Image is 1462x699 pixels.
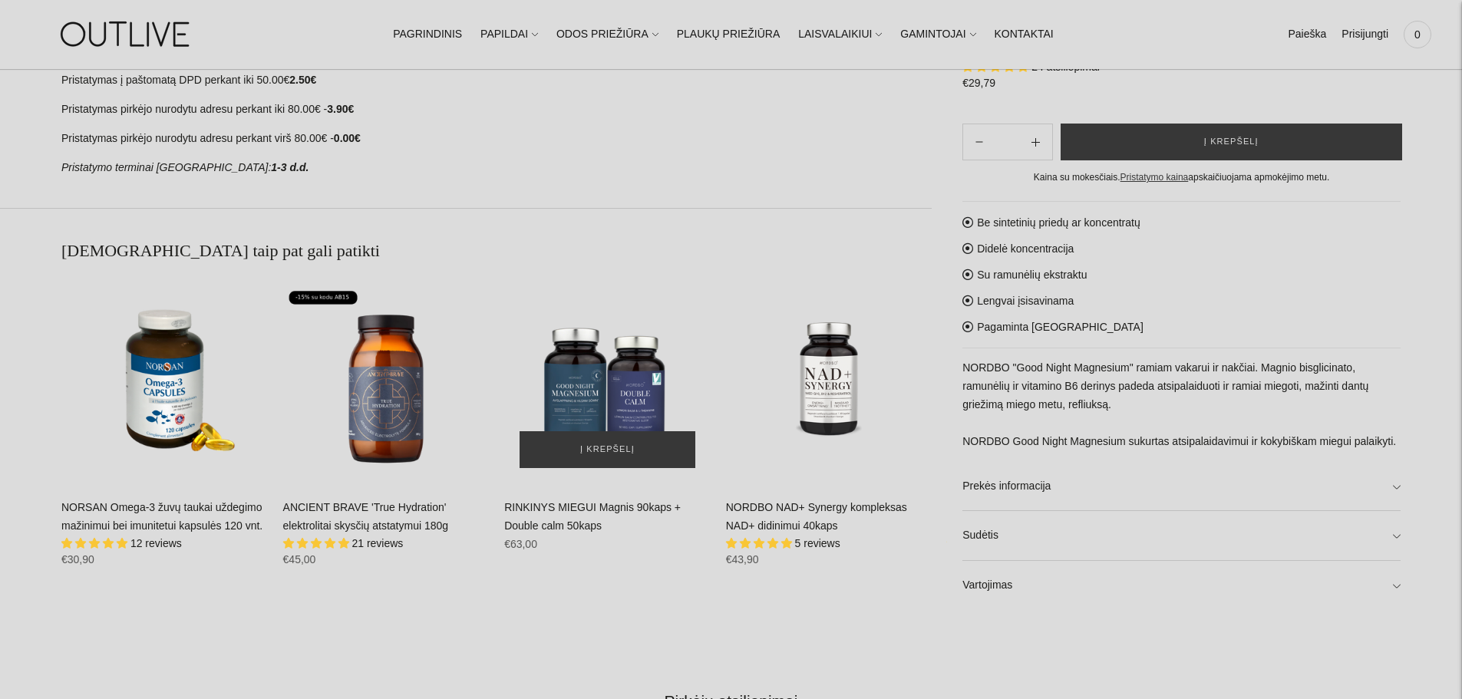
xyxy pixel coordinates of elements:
[726,537,795,549] span: 5.00 stars
[1120,172,1189,183] a: Pristatymo kaina
[130,537,182,549] span: 12 reviews
[504,501,681,532] a: RINKINYS MIEGUI Magnis 90kaps + Double calm 50kaps
[963,124,995,160] button: Add product quantity
[798,18,882,51] a: LAISVALAIKIUI
[900,18,975,51] a: GAMINTOJAI
[1288,18,1326,51] a: Paieška
[1019,124,1052,160] button: Subtract product quantity
[504,277,711,483] a: RINKINYS MIEGUI Magnis 90kaps + Double calm 50kaps
[962,61,1031,73] span: 4.79 stars
[1204,134,1259,150] span: Į krepšelį
[61,277,268,483] a: NORSAN Omega-3 žuvų taukai uždegimo mažinimui bei imunitetui kapsulės 120 vnt.
[283,553,316,565] span: €45,00
[283,277,490,483] a: ANCIENT BRAVE 'True Hydration' elektrolitai skysčių atstatymui 180g
[61,553,94,565] span: €30,90
[726,501,907,532] a: NORDBO NAD+ Synergy kompleksas NAD+ didinimui 40kaps
[520,431,695,468] button: Į krepšelį
[31,8,223,61] img: OUTLIVE
[726,277,932,483] a: NORDBO NAD+ Synergy kompleksas NAD+ didinimui 40kaps
[677,18,781,51] a: PLAUKŲ PRIEŽIŪRA
[1342,18,1388,51] a: Prisijungti
[994,18,1053,51] a: KONTAKTAI
[283,501,449,532] a: ANCIENT BRAVE 'True Hydration' elektrolitai skysčių atstatymui 180g
[962,201,1401,611] div: Be sintetinių priedų ar koncentratų Didelė koncentracija Su ramunėlių ekstraktu Lengvai įsisavina...
[393,18,462,51] a: PAGRINDINIS
[962,561,1401,610] a: Vartojimas
[504,538,537,550] span: €63,00
[995,131,1018,153] input: Product quantity
[962,511,1401,560] a: Sudėtis
[61,239,932,262] h2: [DEMOGRAPHIC_DATA] taip pat gali patikti
[1031,61,1100,73] span: 24 atsiliepimai
[580,442,635,457] span: Į krepšelį
[61,537,130,549] span: 4.92 stars
[962,77,995,89] span: €29,79
[61,101,932,119] p: Pristatymas pirkėjo nurodytu adresu perkant iki 80.00€ -
[962,170,1401,186] div: Kaina su mokesčiais. apskaičiuojama apmokėjimo metu.
[351,537,403,549] span: 21 reviews
[962,359,1401,451] p: NORDBO "Good Night Magnesium" ramiam vakarui ir nakčiai. Magnio bisglicinato, ramunėlių ir vitami...
[61,161,271,173] em: Pristatymo terminai [GEOGRAPHIC_DATA]:
[271,161,309,173] strong: 1-3 d.d.
[1061,124,1402,160] button: Į krepšelį
[1404,18,1431,51] a: 0
[795,537,840,549] span: 5 reviews
[61,501,262,532] a: NORSAN Omega-3 žuvų taukai uždegimo mažinimui bei imunitetui kapsulės 120 vnt.
[289,74,316,86] strong: 2.50€
[61,71,932,90] p: Pristatymas į paštomatą DPD perkant iki 50.00€
[334,132,361,144] strong: 0.00€
[556,18,658,51] a: ODOS PRIEŽIŪRA
[327,103,354,115] strong: 3.90€
[61,130,932,148] p: Pristatymas pirkėjo nurodytu adresu perkant virš 80.00€ -
[283,537,352,549] span: 5.00 stars
[726,553,759,565] span: €43,90
[1407,24,1428,45] span: 0
[962,462,1401,511] a: Prekės informacija
[480,18,538,51] a: PAPILDAI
